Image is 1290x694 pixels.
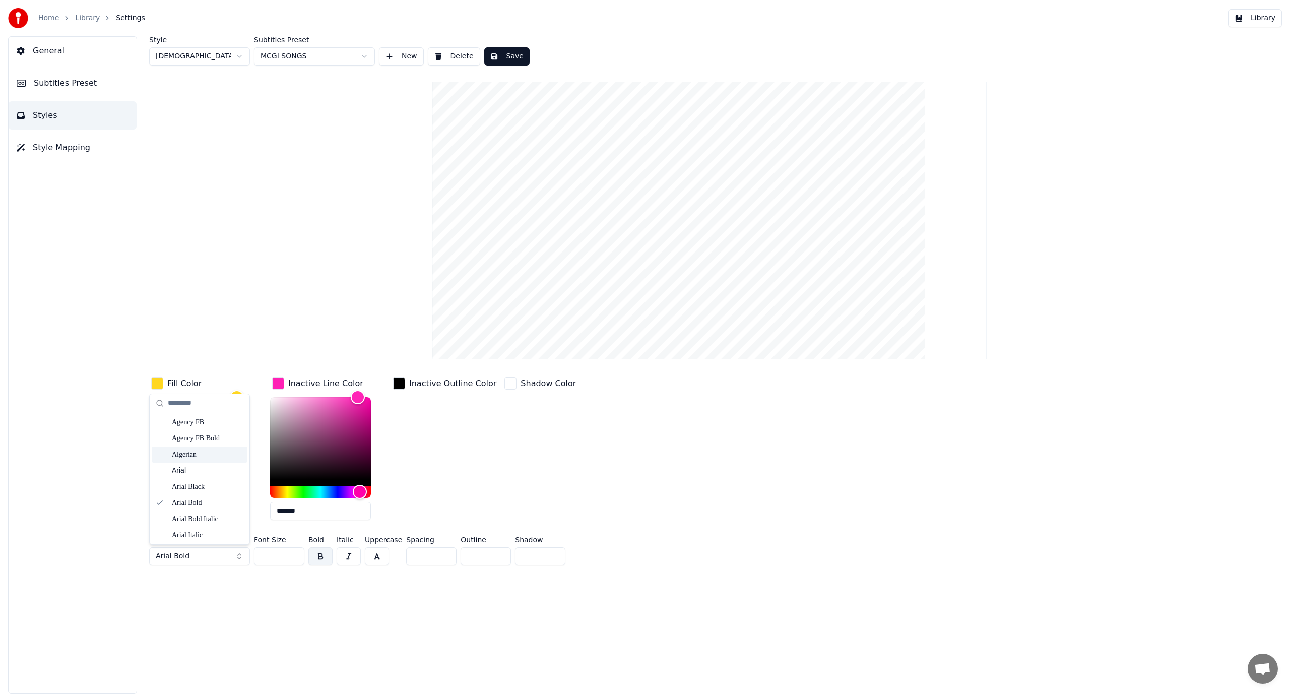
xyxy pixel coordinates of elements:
span: Styles [33,109,57,121]
label: Spacing [406,536,457,543]
a: Open chat [1248,654,1278,684]
img: youka [8,8,28,28]
button: Delete [428,47,480,66]
a: Library [75,13,100,23]
label: Uppercase [365,536,402,543]
span: Subtitles Preset [34,77,97,89]
button: Inactive Outline Color [391,375,498,392]
div: Arial Bold Italic [172,514,243,524]
a: Home [38,13,59,23]
div: Arial [172,466,243,476]
button: Fill Color [149,375,204,392]
div: Color [270,397,371,480]
div: Arial Italic [172,530,243,540]
div: Shadow Color [521,377,576,390]
div: Inactive Outline Color [409,377,496,390]
label: Outline [461,536,511,543]
button: Styles [9,101,137,130]
span: Settings [116,13,145,23]
button: Shadow Color [502,375,578,392]
label: Italic [337,536,361,543]
button: Subtitles Preset [9,69,137,97]
label: Bold [308,536,333,543]
button: General [9,37,137,65]
nav: breadcrumb [38,13,145,23]
label: Subtitles Preset [254,36,375,43]
div: Arial Black [172,482,243,492]
span: Style Mapping [33,142,90,154]
button: Library [1228,9,1282,27]
button: Style Mapping [9,134,137,162]
button: Save [484,47,530,66]
div: Algerian [172,450,243,460]
div: Hue [270,486,371,498]
span: Arial Bold [156,551,189,561]
div: Agency FB [172,417,243,427]
div: Arial Bold [172,498,243,508]
label: Style [149,36,250,43]
button: New [379,47,424,66]
div: Agency FB Bold [172,433,243,444]
label: Font Size [254,536,304,543]
div: Fill Color [167,377,202,390]
button: Inactive Line Color [270,375,365,392]
span: General [33,45,64,57]
label: Shadow [515,536,565,543]
div: Inactive Line Color [288,377,363,390]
